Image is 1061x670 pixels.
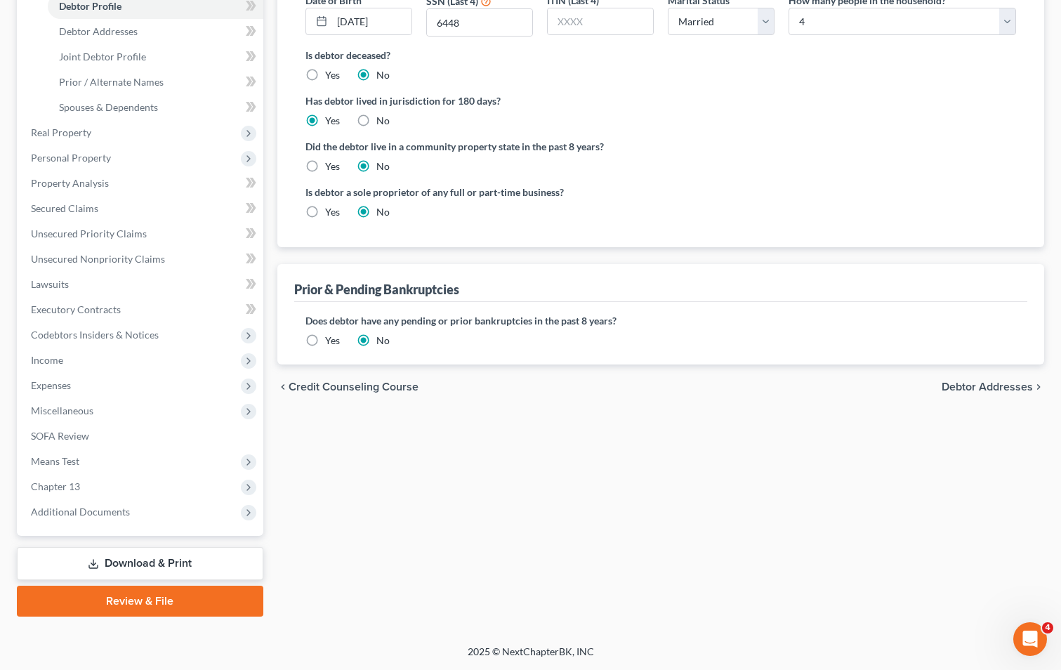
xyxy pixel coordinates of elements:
input: XXXX [548,8,653,35]
label: Yes [325,334,340,348]
button: Debtor Addresses chevron_right [942,381,1044,393]
label: Is debtor deceased? [305,48,1016,63]
span: Unsecured Priority Claims [31,228,147,239]
span: Real Property [31,126,91,138]
label: Yes [325,68,340,82]
a: Lawsuits [20,272,263,297]
span: Unsecured Nonpriority Claims [31,253,165,265]
a: SOFA Review [20,423,263,449]
a: Secured Claims [20,196,263,221]
span: Joint Debtor Profile [59,51,146,63]
span: Additional Documents [31,506,130,518]
label: Has debtor lived in jurisdiction for 180 days? [305,93,1016,108]
iframe: Intercom live chat [1013,622,1047,656]
span: Secured Claims [31,202,98,214]
div: 2025 © NextChapterBK, INC [131,645,931,670]
span: Personal Property [31,152,111,164]
span: Income [31,354,63,366]
a: Download & Print [17,547,263,580]
span: Codebtors Insiders & Notices [31,329,159,341]
label: No [376,68,390,82]
a: Review & File [17,586,263,617]
a: Executory Contracts [20,297,263,322]
label: Yes [325,159,340,173]
label: Yes [325,205,340,219]
div: Prior & Pending Bankruptcies [294,281,459,298]
span: Prior / Alternate Names [59,76,164,88]
span: SOFA Review [31,430,89,442]
label: No [376,114,390,128]
span: Miscellaneous [31,405,93,416]
span: 4 [1042,622,1053,633]
span: Lawsuits [31,278,69,290]
span: Debtor Addresses [942,381,1033,393]
i: chevron_right [1033,381,1044,393]
a: Spouses & Dependents [48,95,263,120]
label: No [376,205,390,219]
a: Debtor Addresses [48,19,263,44]
a: Unsecured Nonpriority Claims [20,247,263,272]
label: No [376,334,390,348]
span: Credit Counseling Course [289,381,419,393]
label: No [376,159,390,173]
button: chevron_left Credit Counseling Course [277,381,419,393]
label: Is debtor a sole proprietor of any full or part-time business? [305,185,654,199]
a: Unsecured Priority Claims [20,221,263,247]
i: chevron_left [277,381,289,393]
input: MM/DD/YYYY [332,8,411,35]
a: Joint Debtor Profile [48,44,263,70]
input: XXXX [427,9,532,36]
span: Chapter 13 [31,480,80,492]
span: Debtor Addresses [59,25,138,37]
label: Yes [325,114,340,128]
a: Property Analysis [20,171,263,196]
label: Did the debtor live in a community property state in the past 8 years? [305,139,1016,154]
span: Property Analysis [31,177,109,189]
span: Means Test [31,455,79,467]
span: Expenses [31,379,71,391]
span: Executory Contracts [31,303,121,315]
span: Spouses & Dependents [59,101,158,113]
label: Does debtor have any pending or prior bankruptcies in the past 8 years? [305,313,1016,328]
a: Prior / Alternate Names [48,70,263,95]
